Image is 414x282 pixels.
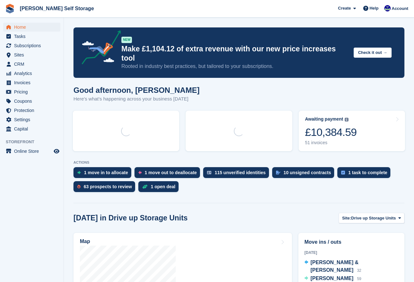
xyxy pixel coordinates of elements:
[14,147,52,156] span: Online Store
[73,181,138,195] a: 63 prospects to review
[77,185,80,189] img: prospect-51fa495bee0391a8d652442698ab0144808aea92771e9ea1ae160a38d050c398.svg
[121,63,349,70] p: Rooted in industry best practices, but tailored to your subscriptions.
[3,41,60,50] a: menu
[338,5,351,11] span: Create
[3,124,60,133] a: menu
[80,239,90,244] h2: Map
[14,60,52,69] span: CRM
[357,277,361,281] span: 59
[14,106,52,115] span: Protection
[341,171,345,174] img: task-75834270c22a3079a89374b754ae025e5fb1db73e45f91037f5363f120a921f8.svg
[310,260,358,273] span: [PERSON_NAME] & [PERSON_NAME]
[5,4,15,13] img: stora-icon-8386f47178a22dfd0bd8f6a31ec36ba5ce8667c1dd55bd0f319d3a0aa187defe.svg
[3,115,60,124] a: menu
[14,115,52,124] span: Settings
[121,37,132,43] div: NEW
[339,213,404,223] button: Site: Drive up Storage Units
[14,78,52,87] span: Invoices
[351,215,396,221] span: Drive up Storage Units
[73,167,134,181] a: 1 move in to allocate
[151,184,175,189] div: 1 open deal
[142,184,148,189] img: deal-1b604bf984904fb50ccaf53a9ad4b4a5d6e5aea283cecdc64d6e3604feb123c2.svg
[203,167,272,181] a: 115 unverified identities
[304,238,398,246] h2: Move ins / outs
[3,87,60,96] a: menu
[73,160,404,165] p: ACTIONS
[14,97,52,106] span: Coupons
[17,3,96,14] a: [PERSON_NAME] Self Storage
[392,5,408,12] span: Account
[14,124,52,133] span: Capital
[121,44,349,63] p: Make £1,104.12 of extra revenue with our new price increases tool
[73,86,200,94] h1: Good afternoon, [PERSON_NAME]
[14,41,52,50] span: Subscriptions
[77,171,81,174] img: move_ins_to_allocate_icon-fdf77a2bb77ea45bf5b3d319d69a93e2d87916cf1d5bf7949dd705db3b84f3ca.svg
[305,116,343,122] div: Awaiting payment
[134,167,203,181] a: 1 move out to deallocate
[73,95,200,103] p: Here's what's happening across your business [DATE]
[14,23,52,32] span: Home
[284,170,331,175] div: 10 unsigned contracts
[14,32,52,41] span: Tasks
[276,171,280,174] img: contract_signature_icon-13c848040528278c33f63329250d36e43548de30e8caae1d1a13099fd9432cc5.svg
[304,250,398,256] div: [DATE]
[215,170,266,175] div: 115 unverified identities
[14,87,52,96] span: Pricing
[3,60,60,69] a: menu
[299,111,405,151] a: Awaiting payment £10,384.59 51 invoices
[345,118,349,122] img: icon-info-grey-7440780725fd019a000dd9b08b2336e03edf1995a4989e88bcd33f0948082b44.svg
[6,139,64,145] span: Storefront
[14,69,52,78] span: Analytics
[207,171,211,174] img: verify_identity-adf6edd0f0f0b5bbfe63781bf79b02c33cf7c696d77639b501bdc392416b5a36.svg
[310,276,353,281] span: [PERSON_NAME]
[145,170,197,175] div: 1 move out to deallocate
[305,140,357,145] div: 51 invoices
[304,259,398,275] a: [PERSON_NAME] & [PERSON_NAME] 32
[272,167,338,181] a: 10 unsigned contracts
[73,214,188,222] h2: [DATE] in Drive up Storage Units
[3,147,60,156] a: menu
[84,170,128,175] div: 1 move in to allocate
[3,69,60,78] a: menu
[3,78,60,87] a: menu
[354,48,392,58] button: Check it out →
[342,215,351,221] span: Site:
[348,170,387,175] div: 1 task to complete
[357,268,361,273] span: 32
[3,97,60,106] a: menu
[337,167,394,181] a: 1 task to complete
[3,50,60,59] a: menu
[370,5,379,11] span: Help
[3,106,60,115] a: menu
[305,126,357,139] div: £10,384.59
[53,147,60,155] a: Preview store
[3,23,60,32] a: menu
[138,171,142,174] img: move_outs_to_deallocate_icon-f764333ba52eb49d3ac5e1228854f67142a1ed5810a6f6cc68b1a99e826820c5.svg
[76,30,121,67] img: price-adjustments-announcement-icon-8257ccfd72463d97f412b2fc003d46551f7dbcb40ab6d574587a9cd5c0d94...
[84,184,132,189] div: 63 prospects to review
[14,50,52,59] span: Sites
[138,181,182,195] a: 1 open deal
[384,5,391,11] img: Justin Farthing
[3,32,60,41] a: menu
